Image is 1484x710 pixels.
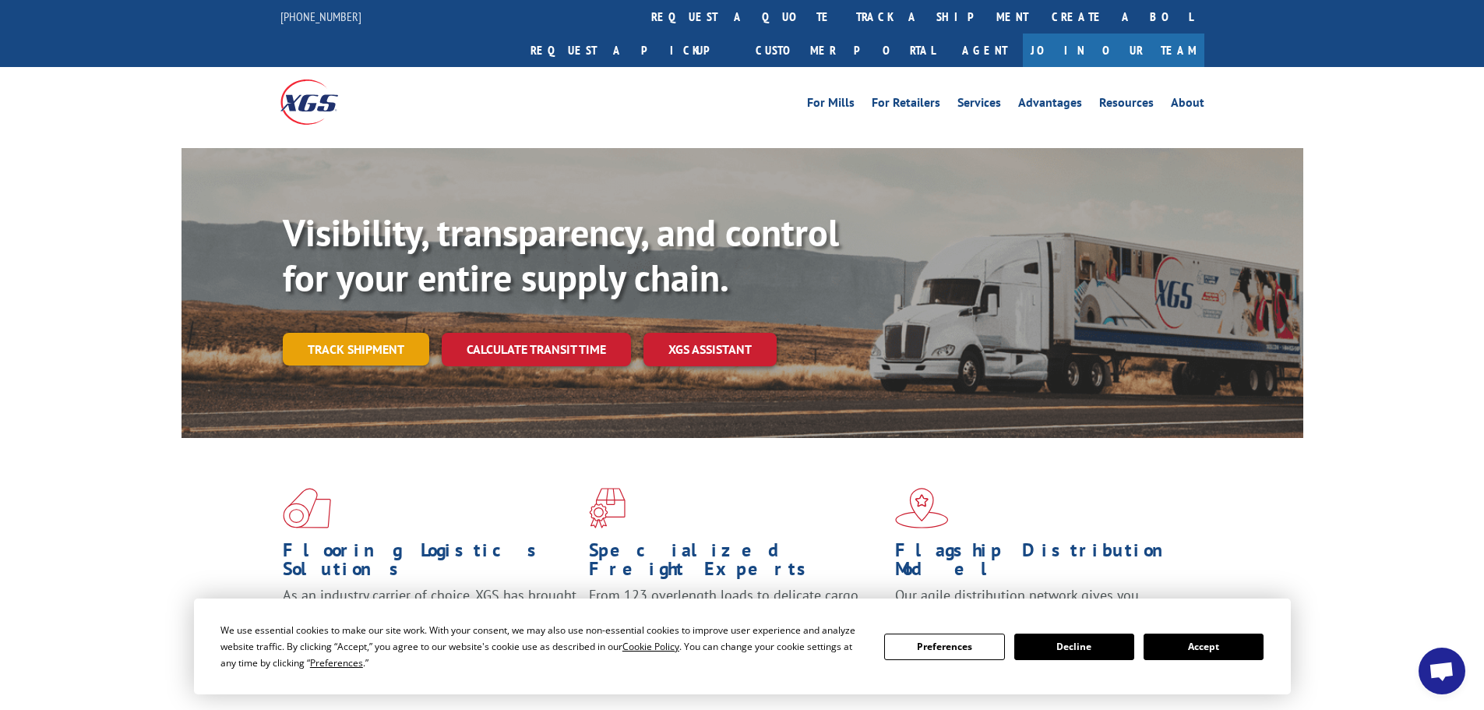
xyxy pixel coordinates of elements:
a: Open chat [1419,648,1465,694]
button: Decline [1014,634,1134,660]
b: Visibility, transparency, and control for your entire supply chain. [283,208,839,302]
button: Accept [1144,634,1264,660]
img: xgs-icon-total-supply-chain-intelligence-red [283,488,331,528]
a: Customer Portal [744,34,946,67]
div: We use essential cookies to make our site work. With your consent, we may also use non-essential ... [220,622,865,671]
div: Cookie Consent Prompt [194,599,1291,694]
a: Join Our Team [1023,34,1204,67]
a: For Mills [807,97,855,114]
span: Our agile distribution network gives you nationwide inventory management on demand. [895,586,1182,623]
a: About [1171,97,1204,114]
img: xgs-icon-flagship-distribution-model-red [895,488,949,528]
a: Request a pickup [519,34,744,67]
a: Services [957,97,1001,114]
a: Resources [1099,97,1154,114]
a: Calculate transit time [442,333,631,366]
span: Preferences [310,656,363,669]
a: Track shipment [283,333,429,366]
a: XGS ASSISTANT [643,333,777,366]
span: Cookie Policy [622,640,679,653]
a: Advantages [1018,97,1082,114]
a: For Retailers [872,97,940,114]
p: From 123 overlength loads to delicate cargo, our experienced staff knows the best way to move you... [589,586,883,655]
img: xgs-icon-focused-on-flooring-red [589,488,626,528]
h1: Flagship Distribution Model [895,541,1190,586]
h1: Flooring Logistics Solutions [283,541,577,586]
a: [PHONE_NUMBER] [280,9,361,24]
a: Agent [946,34,1023,67]
button: Preferences [884,634,1004,660]
span: As an industry carrier of choice, XGS has brought innovation and dedication to flooring logistics... [283,586,576,641]
h1: Specialized Freight Experts [589,541,883,586]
